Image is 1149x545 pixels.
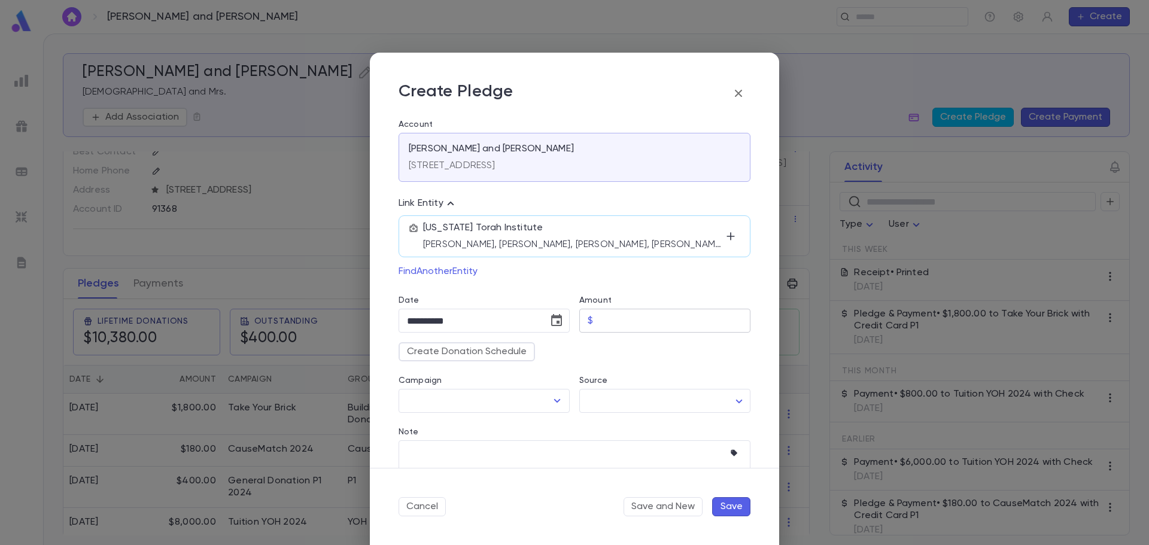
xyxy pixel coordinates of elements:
label: Campaign [399,376,442,385]
button: FindAnotherEntity [399,262,478,281]
p: Create Pledge [399,81,513,105]
p: Link Entity [399,196,458,211]
button: Create Donation Schedule [399,342,535,361]
label: Date [399,296,570,305]
p: [PERSON_NAME] and [PERSON_NAME] [409,143,574,155]
p: [PERSON_NAME], [PERSON_NAME], [PERSON_NAME], [PERSON_NAME] [423,239,721,251]
label: Note [399,427,419,437]
button: Cancel [399,497,446,516]
button: Choose date, selected date is Sep 25, 2025 [545,309,569,333]
p: $ [588,315,593,327]
label: Source [579,376,607,385]
button: Open [549,392,566,409]
button: Save and New [624,497,703,516]
p: [STREET_ADDRESS] [409,160,496,172]
label: Amount [579,296,612,305]
label: Account [399,120,750,129]
div: [US_STATE] Torah Institute [423,222,721,251]
div: ​ [579,389,750,413]
button: Save [712,497,750,516]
